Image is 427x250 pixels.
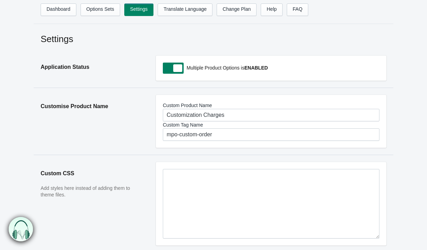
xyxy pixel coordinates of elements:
label: Custom Product Name [163,102,379,109]
a: FAQ [287,3,308,16]
p: Multiple Product Options is [185,63,379,73]
a: Settings [124,3,154,16]
a: Dashboard [41,3,76,16]
label: Custom Tag Name [163,121,379,128]
h2: Custom CSS [41,162,142,185]
img: bxm.png [9,217,33,242]
h2: Settings [41,33,386,45]
a: Change Plan [217,3,257,16]
h2: Application Status [41,56,142,79]
p: Add styles here instead of adding them to theme files. [41,185,142,199]
h2: Customise Product Name [41,95,142,118]
b: ENABLED [244,65,268,71]
a: Translate Language [158,3,212,16]
a: Help [261,3,283,16]
a: Options Sets [81,3,120,16]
